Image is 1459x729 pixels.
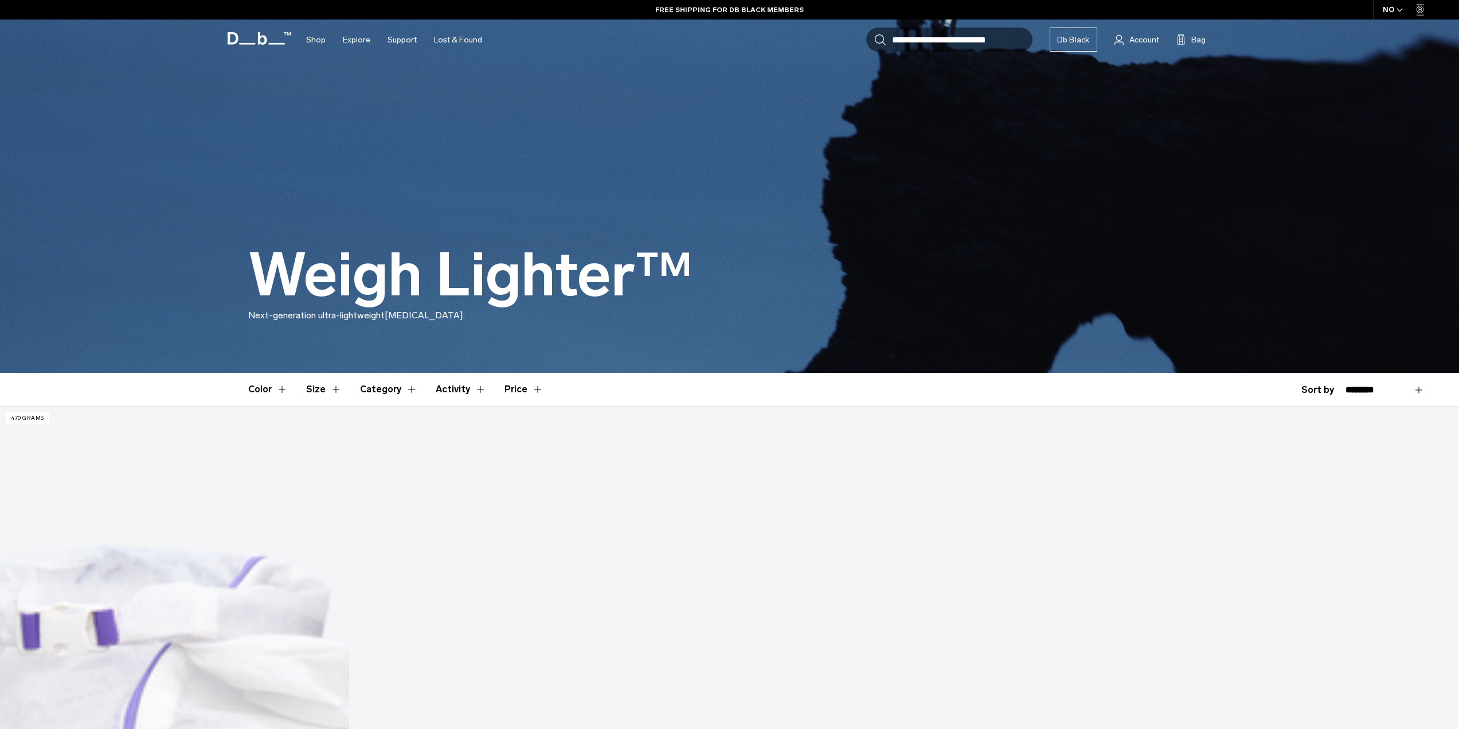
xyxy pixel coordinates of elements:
[436,373,486,406] button: Toggle Filter
[1176,33,1206,46] button: Bag
[655,5,804,15] a: FREE SHIPPING FOR DB BLACK MEMBERS
[306,20,326,60] a: Shop
[1191,34,1206,46] span: Bag
[306,373,342,406] button: Toggle Filter
[1114,33,1159,46] a: Account
[434,20,482,60] a: Lost & Found
[6,412,49,424] p: 470 grams
[1050,28,1097,52] a: Db Black
[248,310,385,321] span: Next-generation ultra-lightweight
[1129,34,1159,46] span: Account
[248,242,693,309] h1: Weigh Lighter™
[360,373,417,406] button: Toggle Filter
[504,373,543,406] button: Toggle Price
[298,20,491,60] nav: Main Navigation
[385,310,465,321] span: [MEDICAL_DATA].
[343,20,370,60] a: Explore
[388,20,417,60] a: Support
[248,373,288,406] button: Toggle Filter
